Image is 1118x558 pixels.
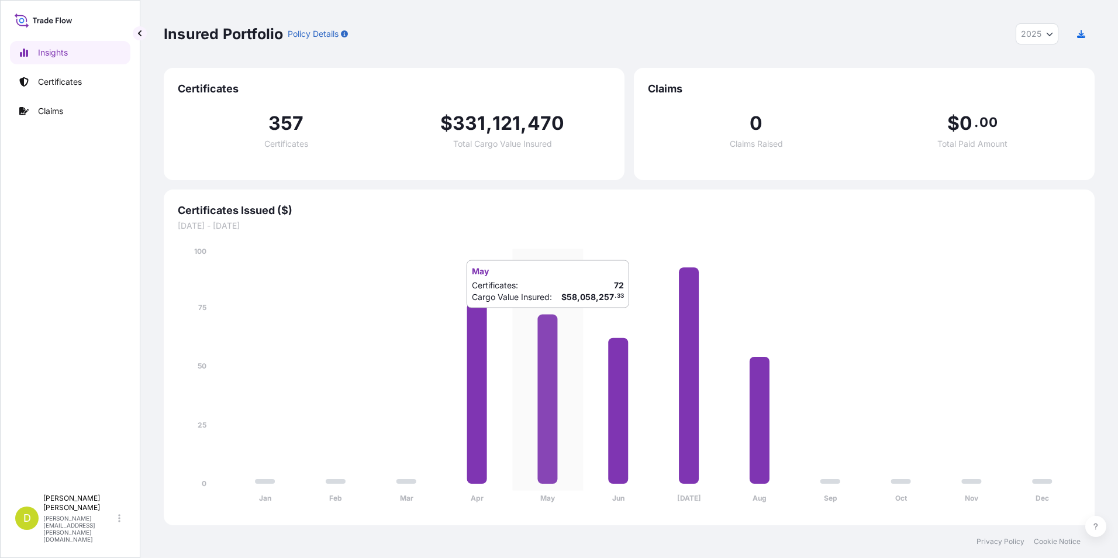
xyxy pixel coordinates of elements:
p: Certificates [38,76,82,88]
span: 121 [492,114,521,133]
span: Certificates Issued ($) [178,204,1081,218]
span: $ [947,114,960,133]
tspan: 25 [198,421,206,429]
span: 0 [960,114,972,133]
span: 2025 [1021,28,1041,40]
span: [DATE] - [DATE] [178,220,1081,232]
span: 0 [750,114,762,133]
tspan: Dec [1036,494,1049,502]
span: Claims Raised [730,140,783,148]
tspan: 75 [198,303,206,312]
tspan: Oct [895,494,907,502]
tspan: [DATE] [677,494,701,502]
tspan: Apr [471,494,484,502]
tspan: 100 [194,247,206,256]
tspan: Nov [965,494,979,502]
span: 357 [268,114,304,133]
span: . [974,118,978,127]
span: Total Paid Amount [937,140,1007,148]
span: Certificates [178,82,610,96]
tspan: Feb [329,494,342,502]
a: Insights [10,41,130,64]
span: Claims [648,82,1081,96]
span: , [520,114,527,133]
p: Insured Portfolio [164,25,283,43]
p: [PERSON_NAME][EMAIL_ADDRESS][PERSON_NAME][DOMAIN_NAME] [43,515,116,543]
span: , [486,114,492,133]
span: D [23,512,31,524]
a: Certificates [10,70,130,94]
p: Insights [38,47,68,58]
a: Privacy Policy [976,537,1024,546]
span: 00 [979,118,997,127]
span: Total Cargo Value Insured [453,140,552,148]
tspan: 50 [198,361,206,370]
tspan: Jan [259,494,271,502]
tspan: Sep [824,494,837,502]
span: 331 [453,114,486,133]
tspan: 0 [202,479,206,488]
button: Year Selector [1016,23,1058,44]
p: [PERSON_NAME] [PERSON_NAME] [43,494,116,512]
tspan: Mar [400,494,413,502]
a: Cookie Notice [1034,537,1081,546]
span: 470 [527,114,565,133]
span: $ [440,114,453,133]
tspan: Jun [612,494,624,502]
span: Certificates [264,140,308,148]
p: Claims [38,105,63,117]
p: Policy Details [288,28,339,40]
tspan: May [540,494,555,502]
a: Claims [10,99,130,123]
tspan: Aug [753,494,767,502]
